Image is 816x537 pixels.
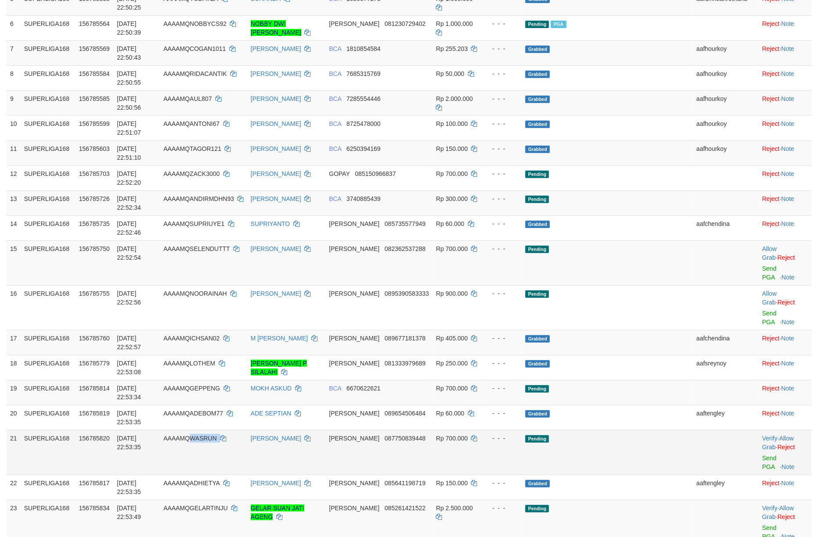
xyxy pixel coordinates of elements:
[79,70,110,77] span: 156785584
[329,70,341,77] span: BCA
[759,380,812,405] td: ·
[693,40,759,65] td: aafhourkoy
[164,120,220,127] span: AAAAMQANTONI67
[21,40,75,65] td: SUPERLIGA168
[164,95,212,102] span: AAAAMQAUL807
[762,45,780,52] a: Reject
[762,310,777,326] a: Send PGA
[781,145,795,152] a: Note
[329,120,341,127] span: BCA
[79,170,110,177] span: 156785703
[21,140,75,165] td: SUPERLIGA168
[164,245,230,252] span: AAAAMQSELENDUTTT
[485,504,519,512] div: - - -
[781,410,795,417] a: Note
[164,170,220,177] span: AAAAMQZACK3000
[436,435,467,442] span: Rp 700.000
[485,479,519,487] div: - - -
[251,480,301,487] a: [PERSON_NAME]
[79,95,110,102] span: 156785585
[485,69,519,78] div: - - -
[385,220,425,227] span: Copy 085735577949 to clipboard
[777,254,795,261] a: Reject
[164,145,221,152] span: AAAAMQTAGOR121
[21,165,75,190] td: SUPERLIGA168
[693,215,759,240] td: aafchendina
[781,335,795,342] a: Note
[781,220,795,227] a: Note
[525,360,550,368] span: Grabbed
[164,410,223,417] span: AAAAMQADEBOM77
[251,120,301,127] a: [PERSON_NAME]
[7,90,21,115] td: 9
[251,20,301,36] a: NOBBY DWI [PERSON_NAME]
[329,145,341,152] span: BCA
[777,513,795,520] a: Reject
[21,190,75,215] td: SUPERLIGA168
[436,505,473,512] span: Rp 2.500.000
[7,65,21,90] td: 8
[7,190,21,215] td: 13
[762,360,780,367] a: Reject
[762,20,780,27] a: Reject
[762,335,780,342] a: Reject
[346,45,381,52] span: Copy 1810854584 to clipboard
[762,435,777,442] a: Verify
[781,95,795,102] a: Note
[782,463,795,470] a: Note
[762,480,780,487] a: Reject
[21,430,75,475] td: SUPERLIGA168
[21,380,75,405] td: SUPERLIGA168
[436,170,467,177] span: Rp 700.000
[251,195,301,202] a: [PERSON_NAME]
[164,435,217,442] span: AAAAMQWASRUN
[21,65,75,90] td: SUPERLIGA168
[21,215,75,240] td: SUPERLIGA168
[7,115,21,140] td: 10
[759,165,812,190] td: ·
[762,170,780,177] a: Reject
[385,360,425,367] span: Copy 081333979689 to clipboard
[79,505,110,512] span: 156785834
[781,360,795,367] a: Note
[525,96,550,103] span: Grabbed
[759,405,812,430] td: ·
[117,195,141,211] span: [DATE] 22:52:34
[782,274,795,281] a: Note
[436,70,464,77] span: Rp 50.000
[436,220,464,227] span: Rp 60.000
[117,20,141,36] span: [DATE] 22:50:39
[21,240,75,285] td: SUPERLIGA168
[117,245,141,261] span: [DATE] 22:52:54
[164,335,220,342] span: AAAAMQICHSAN02
[782,319,795,326] a: Note
[781,170,795,177] a: Note
[117,120,141,136] span: [DATE] 22:51:07
[485,194,519,203] div: - - -
[164,290,227,297] span: AAAAMQNOORAINAH
[7,355,21,380] td: 18
[436,20,473,27] span: Rp 1.000.000
[346,385,381,392] span: Copy 6670622621 to clipboard
[7,240,21,285] td: 15
[436,290,467,297] span: Rp 900.000
[485,334,519,343] div: - - -
[485,144,519,153] div: - - -
[781,20,795,27] a: Note
[164,45,226,52] span: AAAAMQCOGAN1011
[117,335,141,351] span: [DATE] 22:52:57
[485,289,519,298] div: - - -
[762,435,794,451] a: Allow Grab
[117,170,141,186] span: [DATE] 22:52:20
[329,410,379,417] span: [PERSON_NAME]
[759,215,812,240] td: ·
[7,15,21,40] td: 6
[346,70,381,77] span: Copy 7685315769 to clipboard
[693,405,759,430] td: aaftengley
[759,355,812,380] td: ·
[346,145,381,152] span: Copy 6250394169 to clipboard
[7,330,21,355] td: 17
[329,195,341,202] span: BCA
[485,169,519,178] div: - - -
[762,145,780,152] a: Reject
